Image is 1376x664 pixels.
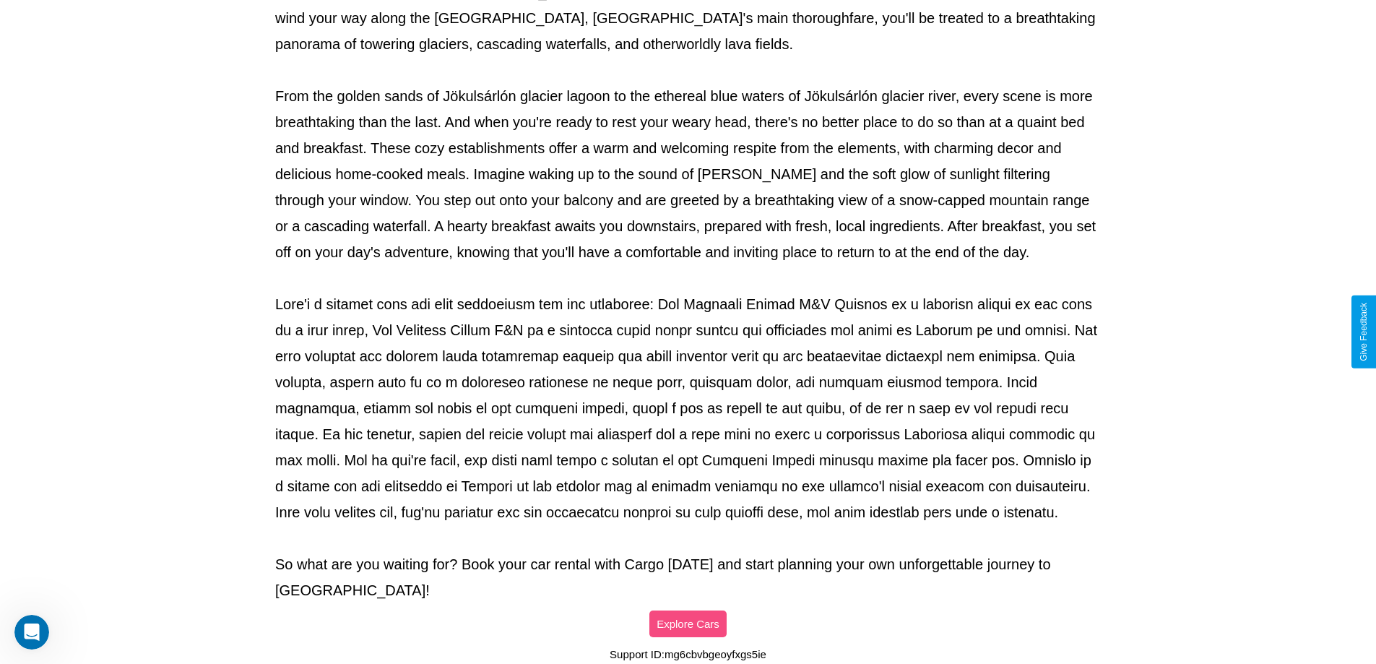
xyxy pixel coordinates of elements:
[610,644,766,664] p: Support ID: mg6cbvbgeoyfxgs5ie
[14,615,49,650] iframe: Intercom live chat
[1359,303,1369,361] div: Give Feedback
[649,611,727,637] button: Explore Cars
